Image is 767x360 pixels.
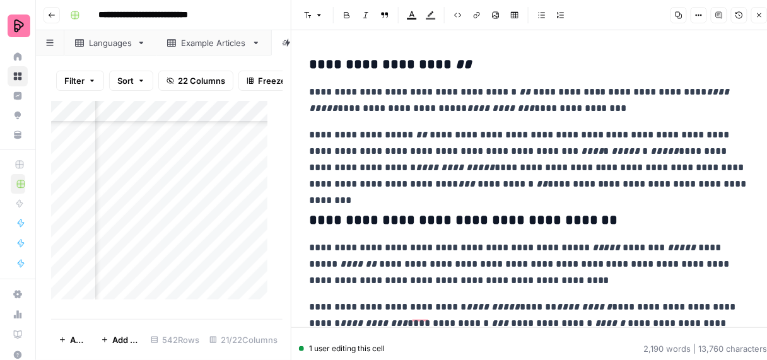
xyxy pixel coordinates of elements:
[56,71,104,91] button: Filter
[158,71,233,91] button: 22 Columns
[271,30,351,55] a: Spanish
[112,334,138,346] span: Add 10 Rows
[117,74,134,87] span: Sort
[178,74,225,87] span: 22 Columns
[299,343,385,354] div: 1 user editing this cell
[89,37,132,49] div: Languages
[181,37,247,49] div: Example Articles
[204,330,283,350] div: 21/22 Columns
[8,15,30,37] img: Preply Logo
[64,74,85,87] span: Filter
[156,30,271,55] a: Example Articles
[8,10,28,42] button: Workspace: Preply
[146,330,204,350] div: 542 Rows
[109,71,153,91] button: Sort
[258,74,323,87] span: Freeze Columns
[64,30,156,55] a: Languages
[238,71,331,91] button: Freeze Columns
[51,330,93,350] button: Add Row
[8,47,28,67] a: Home
[93,330,146,350] button: Add 10 Rows
[8,66,28,86] a: Browse
[8,305,28,325] a: Usage
[8,105,28,125] a: Opportunities
[70,334,86,346] span: Add Row
[8,125,28,145] a: Your Data
[8,86,28,106] a: Insights
[8,325,28,345] a: Learning Hub
[8,284,28,305] a: Settings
